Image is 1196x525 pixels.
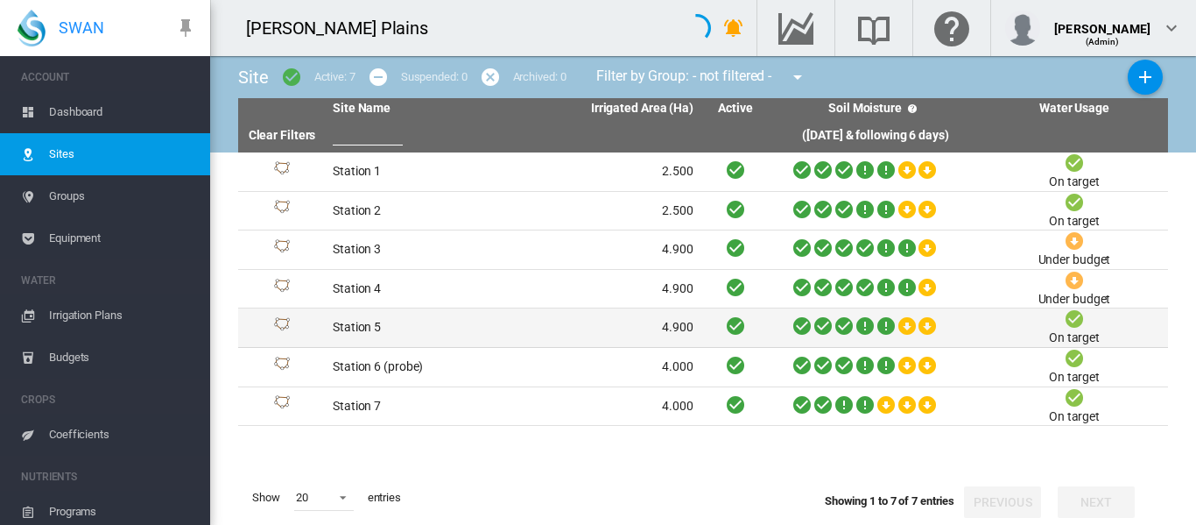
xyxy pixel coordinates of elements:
[49,175,196,217] span: Groups
[1049,369,1100,387] div: On target
[249,128,316,142] a: Clear Filters
[271,357,292,378] img: 1.svg
[326,192,513,231] td: Station 2
[245,239,319,260] div: Site Id: 4254
[700,98,770,119] th: Active
[513,98,700,119] th: Irrigated Area (Ha)
[513,270,700,309] td: 4.900
[480,67,501,88] md-icon: icon-cancel
[513,69,566,85] div: Archived: 0
[361,483,408,513] span: entries
[1038,252,1111,269] div: Under budget
[513,387,700,426] td: 4.000
[513,192,700,231] td: 2.500
[326,270,513,309] td: Station 4
[513,231,700,269] td: 4.900
[18,10,46,46] img: SWAN-Landscape-Logo-Colour-drop.png
[326,387,513,426] td: Station 7
[716,11,751,46] button: icon-bell-ring
[271,239,292,260] img: 1.svg
[1054,13,1150,31] div: [PERSON_NAME]
[271,161,292,182] img: 1.svg
[21,463,196,491] span: NUTRIENTS
[238,192,1168,231] tr: Site Id: 4253 Station 2 2.500 On target
[281,67,302,88] md-icon: icon-checkbox-marked-circle
[1038,291,1111,309] div: Under budget
[1086,37,1120,46] span: (Admin)
[246,16,444,40] div: [PERSON_NAME] Plains
[49,91,196,133] span: Dashboard
[368,67,389,88] md-icon: icon-minus-circle
[1049,174,1100,191] div: On target
[1058,486,1135,518] button: Next
[981,98,1168,119] th: Water Usage
[271,200,292,221] img: 1.svg
[513,309,700,347] td: 4.900
[238,153,1168,192] tr: Site Id: 4252 Station 1 2.500 On target
[723,18,744,39] md-icon: icon-bell-ring
[853,18,895,39] md-icon: Search the knowledge base
[902,98,923,119] md-icon: icon-help-circle
[49,337,196,379] span: Budgets
[59,17,104,39] span: SWAN
[238,231,1168,270] tr: Site Id: 4254 Station 3 4.900 Under budget
[326,98,513,119] th: Site Name
[245,317,319,338] div: Site Id: 4256
[245,483,287,513] span: Show
[238,270,1168,309] tr: Site Id: 4255 Station 4 4.900 Under budget
[21,63,196,91] span: ACCOUNT
[770,98,981,119] th: Soil Moisture
[1005,11,1040,46] img: profile.jpg
[271,317,292,338] img: 1.svg
[513,153,700,191] td: 2.500
[1135,67,1156,88] md-icon: icon-plus
[964,486,1041,518] button: Previous
[271,279,292,300] img: 1.svg
[245,161,319,182] div: Site Id: 4252
[770,119,981,153] th: ([DATE] & following 6 days)
[787,67,808,88] md-icon: icon-menu-down
[245,200,319,221] div: Site Id: 4253
[238,348,1168,387] tr: Site Id: 4257 Station 6 (probe) 4.000 On target
[271,395,292,416] img: 1.svg
[513,348,700,387] td: 4.000
[49,133,196,175] span: Sites
[1161,18,1182,39] md-icon: icon-chevron-down
[238,67,269,88] span: Site
[296,491,308,504] div: 20
[238,387,1168,427] tr: Site Id: 4258 Station 7 4.000 On target
[326,231,513,269] td: Station 3
[49,217,196,259] span: Equipment
[21,386,196,414] span: CROPS
[326,348,513,387] td: Station 6 (probe)
[1049,213,1100,231] div: On target
[49,414,196,456] span: Coefficients
[825,494,954,507] span: Showing 1 to 7 of 7 entries
[583,60,820,95] div: Filter by Group: - not filtered -
[49,294,196,337] span: Irrigation Plans
[326,153,513,191] td: Station 1
[775,18,817,39] md-icon: Go to the Data Hub
[1049,330,1100,347] div: On target
[21,266,196,294] span: WATER
[314,69,355,85] div: Active: 7
[1128,60,1163,95] button: Add New Site, define start date
[245,357,319,378] div: Site Id: 4257
[175,18,196,39] md-icon: icon-pin
[1049,408,1100,426] div: On target
[931,18,973,39] md-icon: Click here for help
[245,279,319,300] div: Site Id: 4255
[401,69,468,85] div: Suspended: 0
[245,395,319,416] div: Site Id: 4258
[326,309,513,347] td: Station 5
[780,60,815,95] button: icon-menu-down
[238,309,1168,348] tr: Site Id: 4256 Station 5 4.900 On target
